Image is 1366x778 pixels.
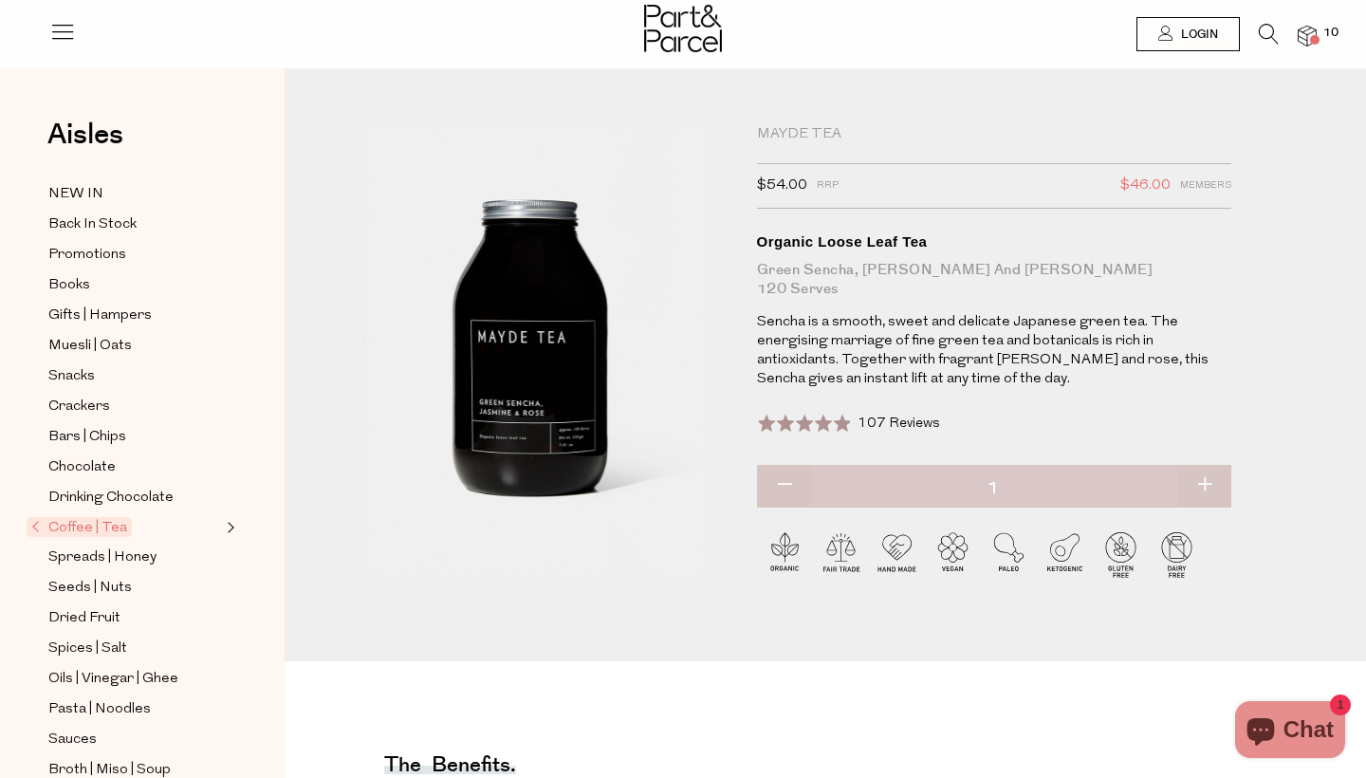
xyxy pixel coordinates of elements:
[757,174,807,198] span: $54.00
[48,425,221,449] a: Bars | Chips
[48,668,178,691] span: Oils | Vinegar | Ghee
[1298,26,1317,46] a: 10
[48,183,103,206] span: NEW IN
[1180,174,1231,198] span: Members
[48,273,221,297] a: Books
[869,527,925,583] img: P_P-ICONS-Live_Bec_V11_Handmade.svg
[48,213,221,236] a: Back In Stock
[48,728,221,751] a: Sauces
[48,395,221,418] a: Crackers
[48,455,221,479] a: Chocolate
[48,546,157,569] span: Spreads | Honey
[1149,527,1205,583] img: P_P-ICONS-Live_Bec_V11_Dairy_Free.svg
[27,517,132,537] span: Coffee | Tea
[48,577,132,600] span: Seeds | Nuts
[48,667,221,691] a: Oils | Vinegar | Ghee
[757,125,1231,144] div: Mayde Tea
[1120,174,1171,198] span: $46.00
[48,576,221,600] a: Seeds | Nuts
[48,606,221,630] a: Dried Fruit
[48,697,221,721] a: Pasta | Noodles
[47,114,123,156] span: Aisles
[384,761,516,774] h4: The benefits.
[1093,527,1149,583] img: P_P-ICONS-Live_Bec_V11_Gluten_Free.svg
[31,516,221,539] a: Coffee | Tea
[757,261,1231,299] div: Green Sencha, [PERSON_NAME] and [PERSON_NAME] 120 Serves
[981,527,1037,583] img: P_P-ICONS-Live_Bec_V11_Paleo.svg
[48,274,90,297] span: Books
[1229,701,1351,763] inbox-online-store-chat: Shopify online store chat
[48,365,95,388] span: Snacks
[47,120,123,168] a: Aisles
[757,465,1231,512] input: QTY Organic Loose Leaf Tea
[222,516,235,539] button: Expand/Collapse Coffee | Tea
[48,698,151,721] span: Pasta | Noodles
[48,729,97,751] span: Sauces
[1319,25,1343,42] span: 10
[48,335,132,358] span: Muesli | Oats
[48,334,221,358] a: Muesli | Oats
[817,174,839,198] span: RRP
[813,527,869,583] img: P_P-ICONS-Live_Bec_V11_Fair_Trade.svg
[48,182,221,206] a: NEW IN
[1176,27,1218,43] span: Login
[48,244,126,267] span: Promotions
[644,5,722,52] img: Part&Parcel
[757,232,1231,251] div: Organic Loose Leaf Tea
[925,527,981,583] img: P_P-ICONS-Live_Bec_V11_Vegan.svg
[48,426,126,449] span: Bars | Chips
[48,305,152,327] span: Gifts | Hampers
[48,546,221,569] a: Spreads | Honey
[48,213,137,236] span: Back In Stock
[48,637,221,660] a: Spices | Salt
[1136,17,1240,51] a: Login
[48,304,221,327] a: Gifts | Hampers
[48,396,110,418] span: Crackers
[1037,527,1093,583] img: P_P-ICONS-Live_Bec_V11_Ketogenic.svg
[341,125,729,582] img: Organic Loose Leaf Tea
[48,638,127,660] span: Spices | Salt
[757,527,813,583] img: P_P-ICONS-Live_Bec_V11_Organic.svg
[48,243,221,267] a: Promotions
[48,487,174,509] span: Drinking Chocolate
[48,364,221,388] a: Snacks
[858,417,940,431] span: 107 Reviews
[48,486,221,509] a: Drinking Chocolate
[757,313,1231,389] p: Sencha is a smooth, sweet and delicate Japanese green tea. The energising marriage of fine green ...
[48,607,120,630] span: Dried Fruit
[48,456,116,479] span: Chocolate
